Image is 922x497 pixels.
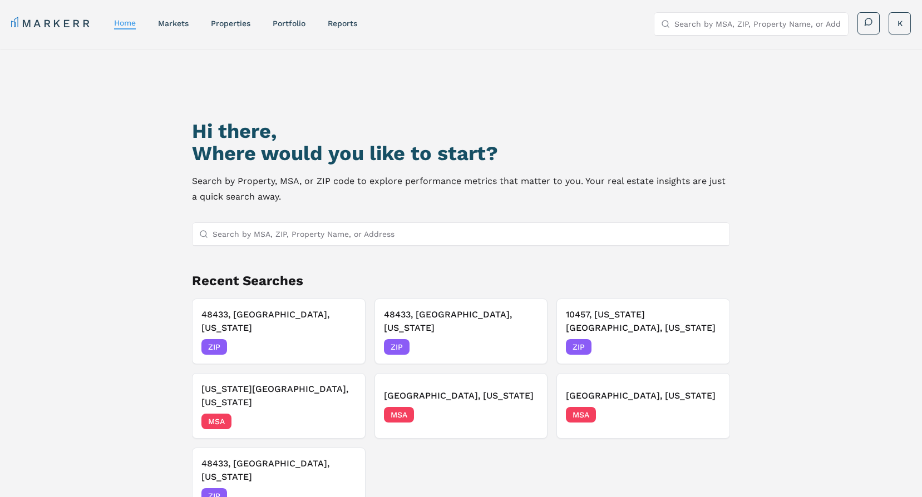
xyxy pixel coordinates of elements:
input: Search by MSA, ZIP, Property Name, or Address [213,223,723,245]
span: MSA [566,407,596,423]
h2: Where would you like to start? [192,142,731,165]
button: [GEOGRAPHIC_DATA], [US_STATE]MSA[DATE] [374,373,548,439]
h3: 48433, [GEOGRAPHIC_DATA], [US_STATE] [201,457,356,484]
span: MSA [384,407,414,423]
h3: [US_STATE][GEOGRAPHIC_DATA], [US_STATE] [201,382,356,409]
button: K [889,12,911,34]
h3: [GEOGRAPHIC_DATA], [US_STATE] [566,389,721,402]
input: Search by MSA, ZIP, Property Name, or Address [674,13,841,35]
span: [DATE] [513,409,538,420]
span: ZIP [384,339,410,355]
a: reports [328,19,357,28]
h3: 10457, [US_STATE][GEOGRAPHIC_DATA], [US_STATE] [566,308,721,335]
a: properties [211,19,250,28]
p: Search by Property, MSA, or ZIP code to explore performance metrics that matter to you. Your real... [192,173,731,205]
a: home [114,18,136,27]
span: K [898,18,903,29]
a: markets [158,19,189,28]
span: ZIP [566,339,591,355]
span: [DATE] [331,416,356,427]
span: MSA [201,414,231,429]
h3: [GEOGRAPHIC_DATA], [US_STATE] [384,389,539,402]
button: [GEOGRAPHIC_DATA], [US_STATE]MSA[DATE] [556,373,730,439]
button: 48433, [GEOGRAPHIC_DATA], [US_STATE]ZIP[DATE] [374,299,548,364]
span: [DATE] [696,409,721,420]
span: [DATE] [331,341,356,352]
span: [DATE] [696,341,721,352]
h3: 48433, [GEOGRAPHIC_DATA], [US_STATE] [201,308,356,335]
button: 48433, [GEOGRAPHIC_DATA], [US_STATE]ZIP[DATE] [192,299,366,364]
button: 10457, [US_STATE][GEOGRAPHIC_DATA], [US_STATE]ZIP[DATE] [556,299,730,364]
span: [DATE] [513,341,538,352]
h3: 48433, [GEOGRAPHIC_DATA], [US_STATE] [384,308,539,335]
a: Portfolio [273,19,305,28]
button: [US_STATE][GEOGRAPHIC_DATA], [US_STATE]MSA[DATE] [192,373,366,439]
span: ZIP [201,339,227,355]
h2: Recent Searches [192,272,731,290]
h1: Hi there, [192,120,731,142]
a: MARKERR [11,16,92,31]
